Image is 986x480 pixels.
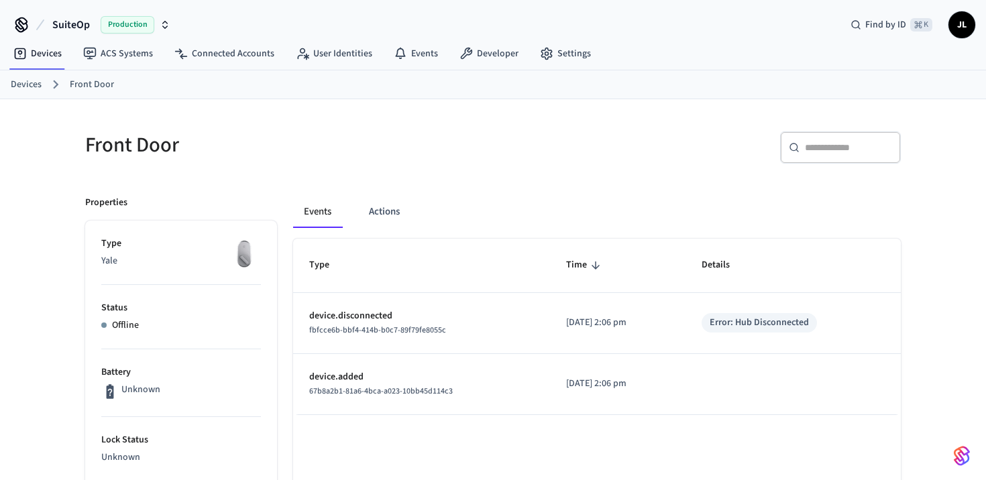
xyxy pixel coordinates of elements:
p: device.added [309,370,534,384]
button: Actions [358,196,410,228]
p: [DATE] 2:06 pm [566,377,669,391]
span: ⌘ K [910,18,932,32]
div: Find by ID⌘ K [840,13,943,37]
p: Offline [112,318,139,333]
p: Properties [85,196,127,210]
p: Type [101,237,261,251]
span: Production [101,16,154,34]
img: August Wifi Smart Lock 3rd Gen, Silver, Front [227,237,261,270]
h5: Front Door [85,131,485,159]
span: Details [702,255,747,276]
button: JL [948,11,975,38]
span: Find by ID [865,18,906,32]
table: sticky table [293,239,901,414]
a: Devices [3,42,72,66]
button: Events [293,196,342,228]
div: ant example [293,196,901,228]
p: Unknown [101,451,261,465]
a: ACS Systems [72,42,164,66]
p: Yale [101,254,261,268]
span: Type [309,255,347,276]
p: Unknown [121,383,160,397]
p: Lock Status [101,433,261,447]
a: Connected Accounts [164,42,285,66]
a: User Identities [285,42,383,66]
p: device.disconnected [309,309,534,323]
a: Devices [11,78,42,92]
a: Developer [449,42,529,66]
p: Status [101,301,261,315]
a: Settings [529,42,602,66]
span: SuiteOp [52,17,90,33]
span: JL [950,13,974,37]
span: Time [566,255,604,276]
span: fbfcce6b-bbf4-414b-b0c7-89f79fe8055c [309,324,446,336]
img: SeamLogoGradient.69752ec5.svg [954,445,970,467]
div: Error: Hub Disconnected [710,316,809,330]
p: Battery [101,365,261,379]
a: Events [383,42,449,66]
p: [DATE] 2:06 pm [566,316,669,330]
span: 67b8a2b1-81a6-4bca-a023-10bb45d114c3 [309,385,453,397]
a: Front Door [70,78,114,92]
